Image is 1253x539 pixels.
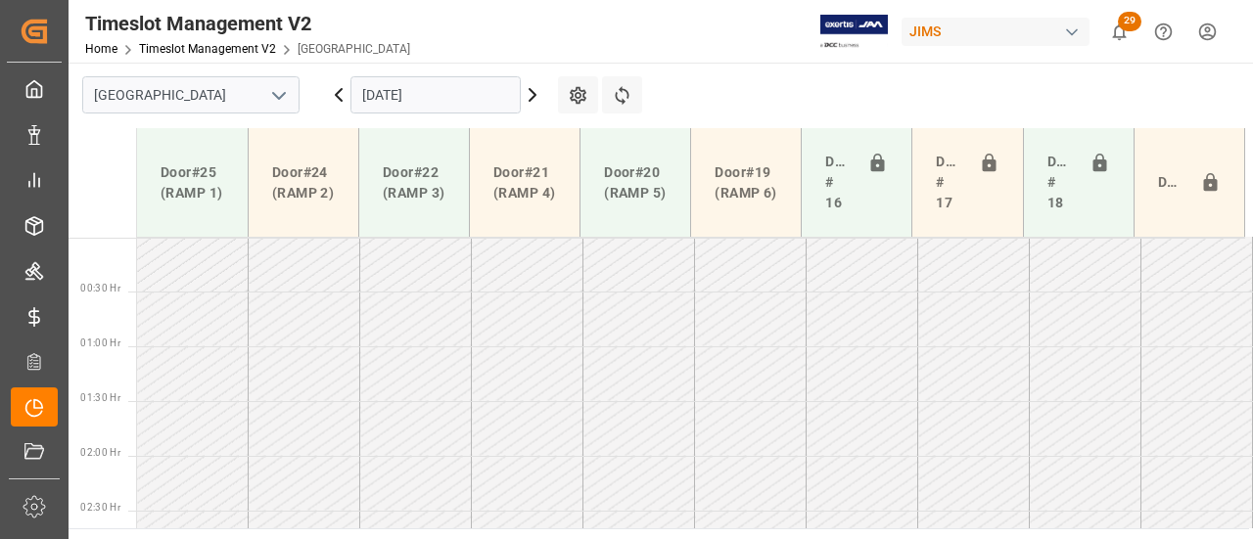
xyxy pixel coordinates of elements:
[817,144,859,221] div: Doors # 16
[80,392,120,403] span: 01:30 Hr
[707,155,785,211] div: Door#19 (RAMP 6)
[596,155,674,211] div: Door#20 (RAMP 5)
[153,155,232,211] div: Door#25 (RAMP 1)
[1118,12,1141,31] span: 29
[1040,144,1082,221] div: Doors # 18
[820,15,888,49] img: Exertis%20JAM%20-%20Email%20Logo.jpg_1722504956.jpg
[80,337,120,348] span: 01:00 Hr
[263,80,293,111] button: open menu
[902,18,1090,46] div: JIMS
[486,155,564,211] div: Door#21 (RAMP 4)
[85,9,410,38] div: Timeslot Management V2
[928,144,970,221] div: Doors # 17
[1141,10,1185,54] button: Help Center
[350,76,521,113] input: DD-MM-YYYY
[902,13,1097,50] button: JIMS
[264,155,343,211] div: Door#24 (RAMP 2)
[375,155,453,211] div: Door#22 (RAMP 3)
[82,76,300,113] input: Type to search/select
[1097,10,1141,54] button: show 29 new notifications
[80,502,120,513] span: 02:30 Hr
[80,283,120,293] span: 00:30 Hr
[80,447,120,458] span: 02:00 Hr
[85,42,117,56] a: Home
[1150,164,1192,202] div: Door#23
[139,42,276,56] a: Timeslot Management V2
